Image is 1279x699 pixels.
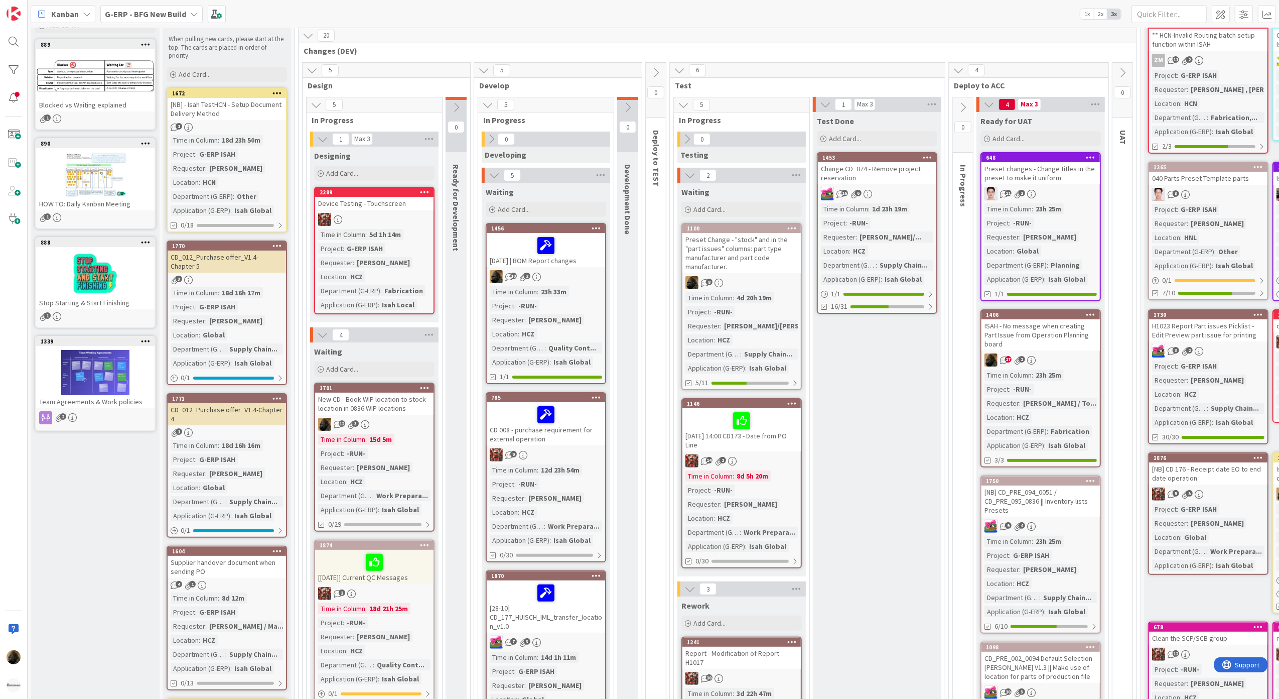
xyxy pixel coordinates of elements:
[367,229,403,240] div: 5d 1h 14m
[219,135,263,146] div: 18d 23h 50m
[168,251,286,273] div: CD_012_Purchase offer_V1.4- Chapter 5
[7,678,21,692] img: avatar
[850,246,868,257] div: HCZ
[818,187,936,200] div: JK
[984,520,998,533] img: JK
[41,140,155,147] div: 890
[168,524,286,537] div: 0/1
[1178,204,1219,215] div: G-ERP ISAH
[682,638,801,669] div: 1241Report - Modification of Report H1017
[168,242,286,273] div: 1770CD_012_Purchase offer_V1.4- Chapter 5
[172,243,286,250] div: 1770
[326,169,358,178] span: Add Card...
[1152,126,1212,137] div: Application (G-ERP)
[685,454,698,468] img: JK
[44,213,51,220] span: 1
[181,220,194,230] span: 0/18
[7,7,21,21] img: Visit kanbanzone.com
[318,587,331,600] img: JK
[230,205,232,216] span: :
[1149,453,1267,462] div: 1876
[845,217,847,228] span: :
[1118,130,1128,145] span: UAT
[682,399,801,408] div: 1146
[36,197,155,210] div: HOW TO: Daily Kanban Meeting
[821,203,868,214] div: Time in Column
[21,2,46,14] span: Support
[315,541,434,550] div: 1874
[487,224,605,233] div: 1456
[1188,218,1246,229] div: [PERSON_NAME]
[1011,217,1034,228] div: -RUN-
[207,163,265,174] div: [PERSON_NAME]
[233,191,234,202] span: :
[1149,20,1267,51] div: ** HCN-Invalid Routing batch setup function within ISAH
[1186,56,1193,63] span: 2
[1187,84,1188,95] span: :
[882,274,924,285] div: Isah Global
[822,154,936,161] div: 1453
[984,686,998,699] img: JK
[320,189,434,196] div: 2289
[693,99,710,111] span: 5
[1131,5,1207,23] input: Quick Filter...
[315,541,434,584] div: 1874[[DATE]] Current QC Messages
[877,260,930,271] div: Supply Chain...
[176,276,182,282] span: 3
[490,270,503,283] img: ND
[487,393,605,402] div: 785
[651,130,661,186] span: Deploy to TEST
[171,163,205,174] div: Requester
[1180,232,1182,243] span: :
[172,90,286,97] div: 1672
[179,70,211,79] span: Add Card...
[487,636,605,649] div: JK
[829,134,861,143] span: Add Card...
[1162,275,1172,286] span: 0 / 1
[981,643,1100,652] div: 1098
[1149,310,1267,319] div: 1730
[353,257,354,268] span: :
[1152,54,1165,67] div: ZM
[835,98,852,110] span: 1
[958,165,968,207] span: In Progress
[1149,188,1267,201] div: ll
[1152,488,1165,501] img: JK
[314,151,351,161] span: Designing
[984,187,998,200] img: ll
[36,238,155,309] div: 888Stop Starting & Start Finishing
[1149,29,1267,51] div: ** HCN-Invalid Routing batch setup function within ISAH
[486,187,514,197] span: Waiting
[168,89,286,120] div: 1672[NB] - Isah TestHCN - Setup Document Delivery Method
[312,115,430,125] span: In Progress
[51,8,79,20] span: Kanban
[857,231,924,243] div: [PERSON_NAME]/...
[1177,70,1178,81] span: :
[41,41,155,48] div: 889
[1149,172,1267,185] div: 040 Parts Preset Template parts
[36,139,155,210] div: 890HOW TO: Daily Kanban Meeting
[1009,217,1011,228] span: :
[1152,98,1180,109] div: Location
[619,121,636,133] span: 0
[992,134,1025,143] span: Add Card...
[36,238,155,247] div: 888
[1149,163,1267,172] div: 1265
[981,686,1100,699] div: JK
[1114,86,1131,98] span: 0
[981,153,1100,162] div: 648
[647,86,664,98] span: 0
[487,448,605,461] div: JK
[1149,344,1267,358] div: JK
[315,587,434,600] div: JK
[1080,9,1094,19] span: 1x
[354,137,370,142] div: Max 3
[1149,488,1267,501] div: JK
[1149,648,1267,661] div: JK
[821,260,876,271] div: Department (G-ERP)
[326,365,358,374] span: Add Card...
[1107,9,1121,19] span: 3x
[171,191,233,202] div: Department (G-ERP)
[171,205,230,216] div: Application (G-ERP)
[981,354,1100,367] div: ND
